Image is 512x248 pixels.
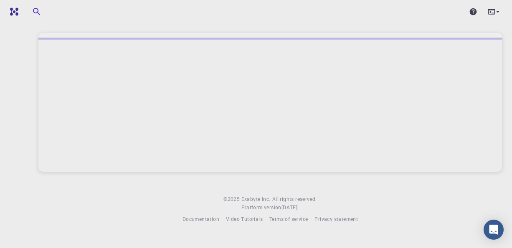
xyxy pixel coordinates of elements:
img: logo [7,8,18,16]
span: [DATE] . [281,204,299,210]
a: [DATE]. [281,203,299,212]
span: Privacy statement [314,215,358,222]
a: Privacy statement [314,215,358,223]
a: Video Tutorials [226,215,263,223]
span: Documentation [182,215,219,222]
span: Exabyte Inc. [241,195,271,202]
a: Exabyte Inc. [241,195,271,203]
span: All rights reserved. [272,195,317,203]
span: Terms of service [269,215,308,222]
a: Terms of service [269,215,308,223]
span: Platform version [241,203,281,212]
a: Documentation [182,215,219,223]
div: Open Intercom Messenger [484,220,504,240]
span: © 2025 [223,195,241,203]
span: Video Tutorials [226,215,263,222]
